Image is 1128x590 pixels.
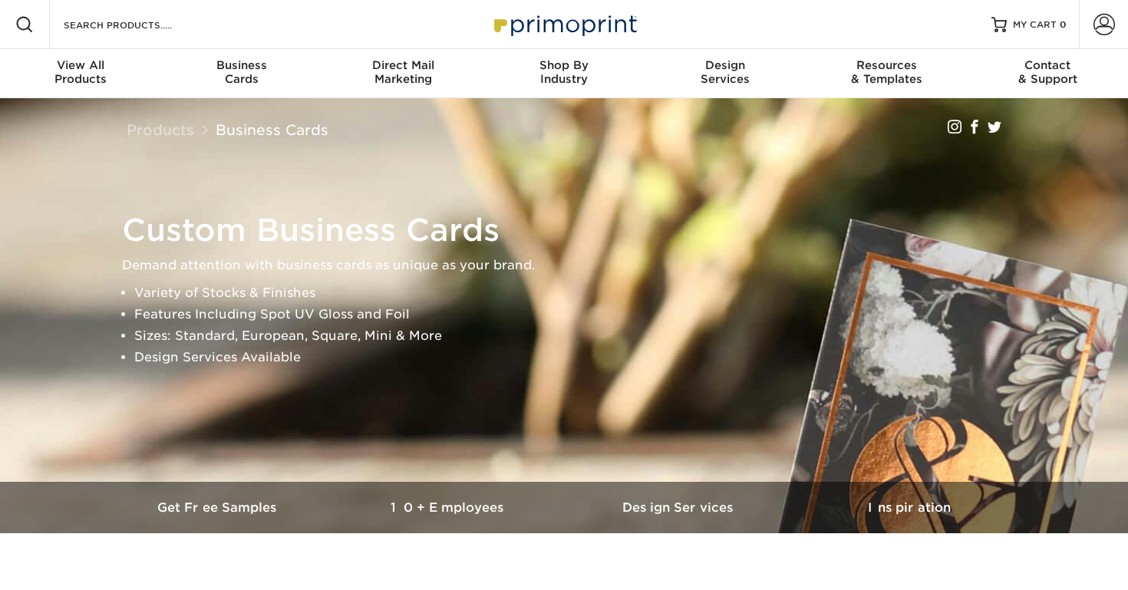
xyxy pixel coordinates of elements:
[161,49,322,98] a: BusinessCards
[564,500,794,515] h3: Design Services
[564,482,794,533] a: Design Services
[334,482,564,533] a: 10+ Employees
[104,500,334,515] h3: Get Free Samples
[483,58,645,72] span: Shop By
[967,58,1128,86] div: & Support
[487,8,641,41] img: Primoprint
[967,49,1128,98] a: Contact& Support
[322,49,483,98] a: Direct MailMarketing
[483,58,645,86] div: Industry
[1060,19,1067,30] span: 0
[794,500,1024,515] h3: Inspiration
[483,49,645,98] a: Shop ByIndustry
[322,58,483,72] span: Direct Mail
[161,58,322,86] div: Cards
[127,121,194,138] a: Products
[161,58,322,72] span: Business
[134,325,1020,347] li: Sizes: Standard, European, Square, Mini & More
[806,49,967,98] a: Resources& Templates
[967,58,1128,72] span: Contact
[334,500,564,515] h3: 10+ Employees
[645,49,806,98] a: DesignServices
[322,58,483,86] div: Marketing
[794,482,1024,533] a: Inspiration
[216,121,328,138] a: Business Cards
[1013,18,1057,31] span: MY CART
[122,212,1020,249] h1: Custom Business Cards
[806,58,967,72] span: Resources
[134,347,1020,368] li: Design Services Available
[122,255,1020,276] p: Demand attention with business cards as unique as your brand.
[104,482,334,533] a: Get Free Samples
[134,282,1020,304] li: Variety of Stocks & Finishes
[645,58,806,72] span: Design
[134,304,1020,325] li: Features Including Spot UV Gloss and Foil
[62,15,212,34] input: SEARCH PRODUCTS.....
[645,58,806,86] div: Services
[806,58,967,86] div: & Templates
